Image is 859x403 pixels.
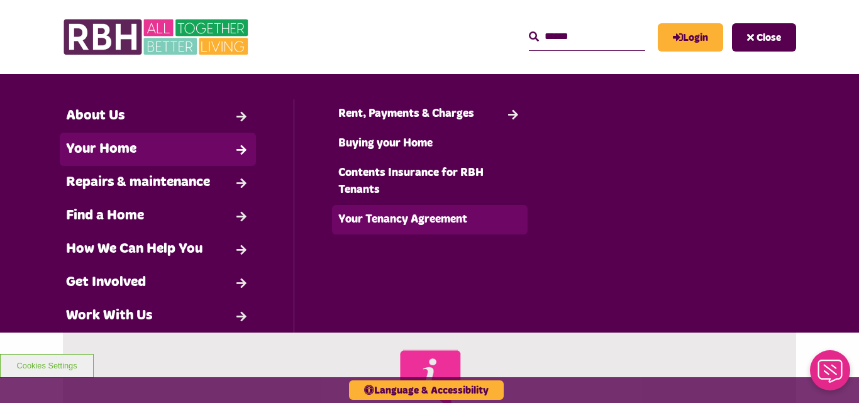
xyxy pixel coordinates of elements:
[60,233,256,266] a: How We Can Help You
[60,299,256,333] a: Work With Us
[332,99,528,129] a: Rent, Payments & Charges
[732,23,796,52] button: Navigation
[658,23,723,52] a: MyRBH
[60,266,256,299] a: Get Involved
[332,205,528,235] a: Your Tenancy Agreement
[60,99,256,133] a: About Us
[60,166,256,199] a: Repairs & maintenance
[756,33,781,43] span: Close
[349,380,504,400] button: Language & Accessibility
[60,199,256,233] a: Find a Home
[332,158,528,205] a: Contents Insurance for RBH Tenants
[332,129,528,158] a: Buying your Home
[529,23,645,50] input: Search
[60,133,256,166] a: Your Home
[63,13,252,62] img: RBH
[802,346,859,403] iframe: Netcall Web Assistant for live chat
